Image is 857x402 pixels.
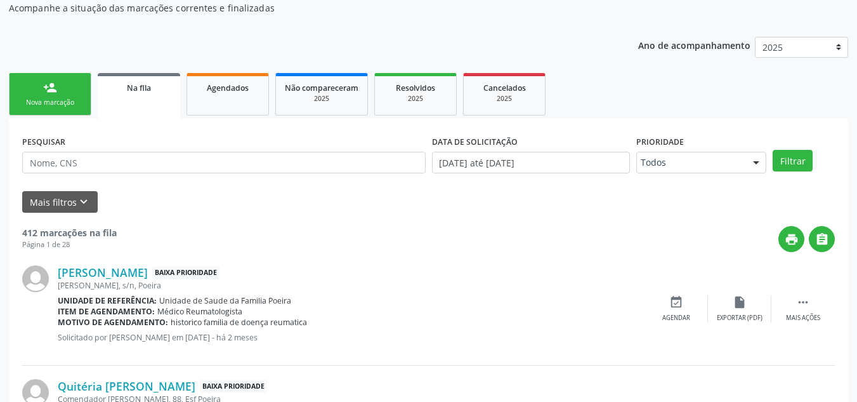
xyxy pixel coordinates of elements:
div: Exportar (PDF) [717,314,762,323]
span: Na fila [127,83,151,93]
div: Mais ações [786,314,820,323]
button: Mais filtroskeyboard_arrow_down [22,191,98,213]
input: Selecione um intervalo [432,152,631,173]
b: Motivo de agendamento: [58,317,168,328]
span: Todos [641,156,740,169]
i: event_available [669,295,683,309]
p: Ano de acompanhamento [638,37,750,53]
div: 2025 [384,94,447,104]
a: [PERSON_NAME] [58,265,148,279]
p: Acompanhe a situação das marcações correntes e finalizadas [9,1,596,15]
i:  [815,232,829,246]
div: Nova marcação [18,98,82,107]
img: img [22,265,49,292]
button: Filtrar [773,150,813,171]
i: keyboard_arrow_down [77,195,91,209]
label: DATA DE SOLICITAÇÃO [432,132,518,152]
div: 2025 [473,94,536,104]
b: Item de agendamento: [58,306,155,317]
label: Prioridade [636,132,684,152]
button:  [809,226,835,252]
strong: 412 marcações na fila [22,227,117,239]
span: Baixa Prioridade [152,266,219,279]
p: Solicitado por [PERSON_NAME] em [DATE] - há 2 meses [58,332,644,343]
i: print [785,232,799,246]
i: insert_drive_file [733,295,747,309]
input: Nome, CNS [22,152,426,173]
div: person_add [43,81,57,95]
span: Unidade de Saude da Familia Poeira [159,295,291,306]
div: Agendar [662,314,690,323]
span: Baixa Prioridade [200,380,267,393]
i:  [796,295,810,309]
span: Resolvidos [396,83,435,93]
div: Página 1 de 28 [22,239,117,250]
button: print [778,226,804,252]
span: Não compareceram [285,83,358,93]
a: Quitéria [PERSON_NAME] [58,379,195,393]
span: Médico Reumatologista [157,306,242,317]
span: historico familia de doença reumatica [171,317,307,328]
b: Unidade de referência: [58,295,157,306]
label: PESQUISAR [22,132,65,152]
span: Agendados [207,83,249,93]
div: 2025 [285,94,358,104]
div: [PERSON_NAME], s/n, Poeira [58,280,644,291]
span: Cancelados [483,83,526,93]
